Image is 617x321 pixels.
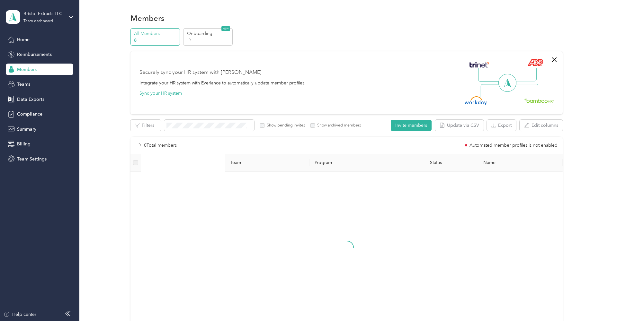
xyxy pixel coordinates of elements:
button: Invite members [391,120,432,131]
p: All Members [134,30,178,37]
span: Summary [17,126,36,133]
span: Name [483,160,558,165]
th: Program [309,154,394,172]
span: Home [17,36,30,43]
div: Securely sync your HR system with [PERSON_NAME] [139,69,262,76]
p: Onboarding [187,30,231,37]
span: Members [17,66,37,73]
th: Team [225,154,309,172]
span: Reimbursements [17,51,52,58]
img: Line Left Up [478,68,501,82]
span: Automated member profiles is not enabled [469,143,558,148]
div: Team dashboard [23,19,53,23]
button: Sync your HR system [139,90,182,97]
label: Show archived members [315,123,361,128]
div: Integrate your HR system with Everlance to automatically update member profiles. [139,80,306,86]
iframe: Everlance-gr Chat Button Frame [581,285,617,321]
img: Workday [465,96,487,105]
img: BambooHR [524,98,554,103]
p: 0 Total members [144,142,177,149]
img: Line Right Down [516,84,538,98]
th: Name [478,154,563,172]
img: Line Left Down [480,84,503,97]
button: Filters [130,120,161,131]
span: NEW [221,26,230,31]
img: Line Right Up [514,68,537,82]
label: Show pending invites [264,123,305,128]
th: Status [394,154,478,172]
img: ADP [528,59,543,66]
button: Help center [4,311,36,318]
button: Update via CSV [435,120,484,131]
span: Data Exports [17,96,44,103]
h1: Members [130,15,165,22]
span: Team Settings [17,156,47,162]
span: Billing [17,141,31,147]
img: Trinet [468,60,490,69]
span: Teams [17,81,30,88]
span: Compliance [17,111,42,117]
p: 8 [134,37,178,44]
div: Bristol Extracts LLC [23,10,64,17]
button: Edit columns [520,120,563,131]
button: Export [487,120,516,131]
